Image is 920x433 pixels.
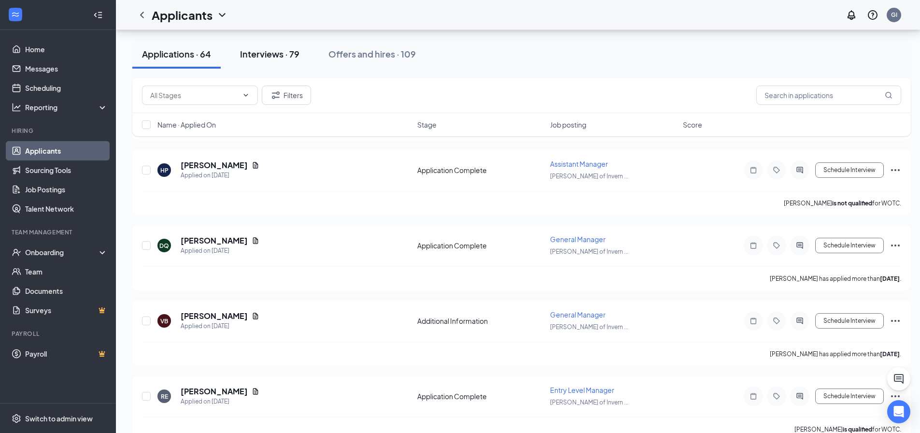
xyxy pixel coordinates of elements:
[885,91,892,99] svg: MagnifyingGlass
[815,313,884,329] button: Schedule Interview
[890,390,901,402] svg: Ellipses
[262,86,311,105] button: Filter Filters
[794,317,806,325] svg: ActiveChat
[252,312,259,320] svg: Document
[12,228,106,236] div: Team Management
[550,399,628,406] span: [PERSON_NAME] of Invern ...
[748,392,759,400] svg: Note
[771,317,782,325] svg: Tag
[794,166,806,174] svg: ActiveChat
[880,275,900,282] b: [DATE]
[25,247,99,257] div: Onboarding
[93,10,103,20] svg: Collapse
[794,392,806,400] svg: ActiveChat
[748,166,759,174] svg: Note
[893,373,905,385] svg: ChatActive
[880,350,900,358] b: [DATE]
[181,171,259,180] div: Applied on [DATE]
[890,164,901,176] svg: Ellipses
[417,391,544,401] div: Application Complete
[550,120,586,130] span: Job posting
[142,48,211,60] div: Applications · 64
[25,199,108,218] a: Talent Network
[252,161,259,169] svg: Document
[550,235,606,244] span: General Manager
[25,262,108,281] a: Team
[417,120,437,130] span: Stage
[890,315,901,327] svg: Ellipses
[784,199,901,207] p: [PERSON_NAME] for WOTC.
[12,127,106,135] div: Hiring
[550,386,614,394] span: Entry Level Manager
[846,9,857,21] svg: Notifications
[181,246,259,256] div: Applied on [DATE]
[756,86,901,105] input: Search in applications
[25,414,93,423] div: Switch to admin view
[12,247,21,257] svg: UserCheck
[181,397,259,406] div: Applied on [DATE]
[771,166,782,174] svg: Tag
[181,321,259,331] div: Applied on [DATE]
[887,367,910,390] button: ChatActive
[25,160,108,180] a: Sourcing Tools
[794,242,806,249] svg: ActiveChat
[25,78,108,98] a: Scheduling
[150,90,238,101] input: All Stages
[832,200,872,207] b: is not qualified
[417,241,544,250] div: Application Complete
[770,350,901,358] p: [PERSON_NAME] has applied more than .
[181,386,248,397] h5: [PERSON_NAME]
[270,89,282,101] svg: Filter
[12,102,21,112] svg: Analysis
[25,59,108,78] a: Messages
[252,237,259,245] svg: Document
[25,102,108,112] div: Reporting
[242,91,250,99] svg: ChevronDown
[891,11,897,19] div: GI
[240,48,299,60] div: Interviews · 79
[815,389,884,404] button: Schedule Interview
[25,40,108,59] a: Home
[550,159,608,168] span: Assistant Manager
[550,248,628,255] span: [PERSON_NAME] of Invern ...
[252,388,259,395] svg: Document
[748,317,759,325] svg: Note
[216,9,228,21] svg: ChevronDown
[890,240,901,251] svg: Ellipses
[25,301,108,320] a: SurveysCrown
[159,242,169,250] div: DQ
[328,48,416,60] div: Offers and hires · 109
[25,180,108,199] a: Job Postings
[550,323,628,331] span: [PERSON_NAME] of Invern ...
[815,238,884,253] button: Schedule Interview
[157,120,216,130] span: Name · Applied On
[25,344,108,363] a: PayrollCrown
[181,160,248,171] h5: [PERSON_NAME]
[887,400,910,423] div: Open Intercom Messenger
[25,141,108,160] a: Applicants
[417,316,544,326] div: Additional Information
[550,310,606,319] span: General Manager
[771,392,782,400] svg: Tag
[683,120,702,130] span: Score
[161,392,168,401] div: RE
[867,9,878,21] svg: QuestionInfo
[770,274,901,283] p: [PERSON_NAME] has applied more than .
[11,10,20,19] svg: WorkstreamLogo
[181,311,248,321] h5: [PERSON_NAME]
[25,281,108,301] a: Documents
[771,242,782,249] svg: Tag
[160,166,169,174] div: HP
[136,9,148,21] svg: ChevronLeft
[160,317,168,325] div: VB
[12,330,106,338] div: Payroll
[152,7,212,23] h1: Applicants
[843,426,872,433] b: is qualified
[12,414,21,423] svg: Settings
[748,242,759,249] svg: Note
[417,165,544,175] div: Application Complete
[815,162,884,178] button: Schedule Interview
[550,173,628,180] span: [PERSON_NAME] of Invern ...
[181,235,248,246] h5: [PERSON_NAME]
